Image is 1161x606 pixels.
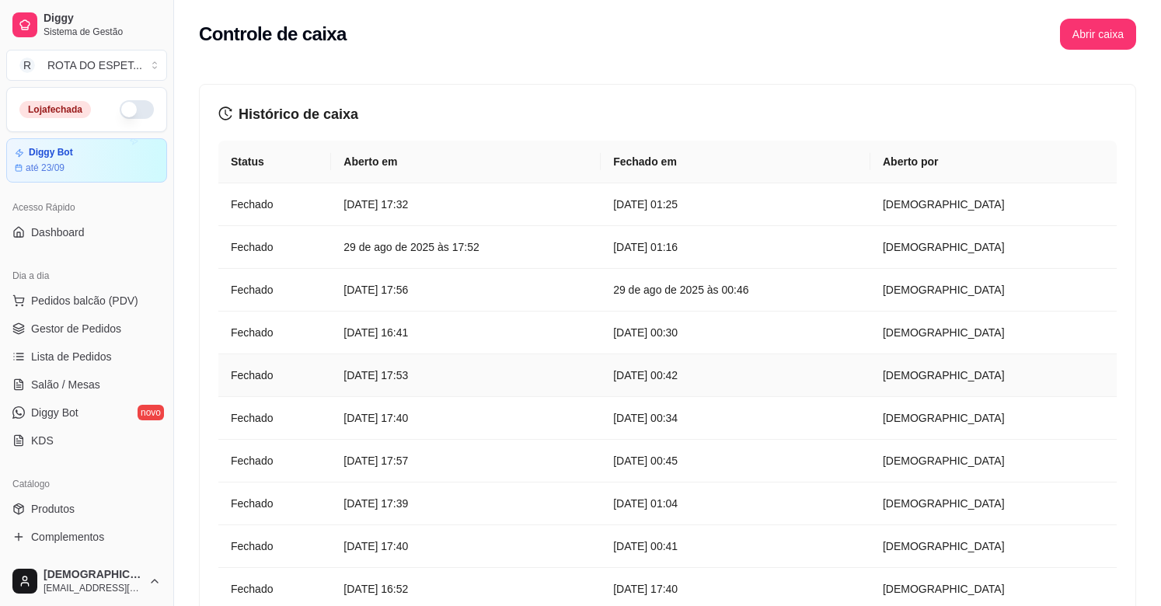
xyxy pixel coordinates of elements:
span: [EMAIL_ADDRESS][DOMAIN_NAME] [44,582,142,594]
h2: Controle de caixa [199,22,347,47]
article: [DATE] 00:42 [613,367,858,384]
article: [DATE] 00:45 [613,452,858,469]
td: [DEMOGRAPHIC_DATA] [870,482,1117,525]
a: Produtos [6,496,167,521]
article: [DATE] 17:39 [343,495,588,512]
div: Loja fechada [19,101,91,118]
article: [DATE] 16:41 [343,324,588,341]
a: DiggySistema de Gestão [6,6,167,44]
article: Fechado [231,239,319,256]
span: history [218,106,232,120]
td: [DEMOGRAPHIC_DATA] [870,354,1117,397]
article: Fechado [231,281,319,298]
article: Fechado [231,495,319,512]
span: R [19,57,35,73]
article: [DATE] 17:40 [343,538,588,555]
button: Alterar Status [120,100,154,119]
span: Dashboard [31,225,85,240]
td: [DEMOGRAPHIC_DATA] [870,312,1117,354]
th: Status [218,141,331,183]
td: [DEMOGRAPHIC_DATA] [870,226,1117,269]
a: Lista de Pedidos [6,344,167,369]
td: [DEMOGRAPHIC_DATA] [870,397,1117,440]
span: Complementos [31,529,104,545]
button: [DEMOGRAPHIC_DATA][EMAIL_ADDRESS][DOMAIN_NAME] [6,562,167,600]
div: Dia a dia [6,263,167,288]
article: [DATE] 01:04 [613,495,858,512]
span: [DEMOGRAPHIC_DATA] [44,568,142,582]
button: Select a team [6,50,167,81]
article: Fechado [231,452,319,469]
article: [DATE] 00:34 [613,409,858,427]
article: Fechado [231,367,319,384]
article: Fechado [231,580,319,597]
div: Acesso Rápido [6,195,167,220]
a: Gestor de Pedidos [6,316,167,341]
article: [DATE] 17:40 [343,409,588,427]
a: KDS [6,428,167,453]
article: [DATE] 17:40 [613,580,858,597]
td: [DEMOGRAPHIC_DATA] [870,269,1117,312]
span: Diggy [44,12,161,26]
span: Produtos [31,501,75,517]
span: Diggy Bot [31,405,78,420]
article: 29 de ago de 2025 às 00:46 [613,281,858,298]
article: [DATE] 17:53 [343,367,588,384]
article: até 23/09 [26,162,64,174]
button: Abrir caixa [1060,19,1136,50]
span: Salão / Mesas [31,377,100,392]
span: Gestor de Pedidos [31,321,121,336]
a: Dashboard [6,220,167,245]
article: Fechado [231,196,319,213]
article: [DATE] 16:52 [343,580,588,597]
article: [DATE] 17:32 [343,196,588,213]
article: [DATE] 01:25 [613,196,858,213]
th: Aberto por [870,141,1117,183]
span: Pedidos balcão (PDV) [31,293,138,308]
article: [DATE] 00:41 [613,538,858,555]
span: KDS [31,433,54,448]
article: [DATE] 17:57 [343,452,588,469]
article: Fechado [231,409,319,427]
span: Lista de Pedidos [31,349,112,364]
article: Fechado [231,538,319,555]
article: [DATE] 00:30 [613,324,858,341]
article: 29 de ago de 2025 às 17:52 [343,239,588,256]
a: Diggy Botaté 23/09 [6,138,167,183]
article: Diggy Bot [29,147,73,158]
span: Sistema de Gestão [44,26,161,38]
td: [DEMOGRAPHIC_DATA] [870,440,1117,482]
th: Aberto em [331,141,601,183]
article: [DATE] 01:16 [613,239,858,256]
h3: Histórico de caixa [218,103,1117,125]
div: Catálogo [6,472,167,496]
td: [DEMOGRAPHIC_DATA] [870,183,1117,226]
a: Diggy Botnovo [6,400,167,425]
article: [DATE] 17:56 [343,281,588,298]
button: Pedidos balcão (PDV) [6,288,167,313]
div: ROTA DO ESPET ... [47,57,142,73]
th: Fechado em [601,141,870,183]
a: Complementos [6,524,167,549]
td: [DEMOGRAPHIC_DATA] [870,525,1117,568]
a: Salão / Mesas [6,372,167,397]
article: Fechado [231,324,319,341]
